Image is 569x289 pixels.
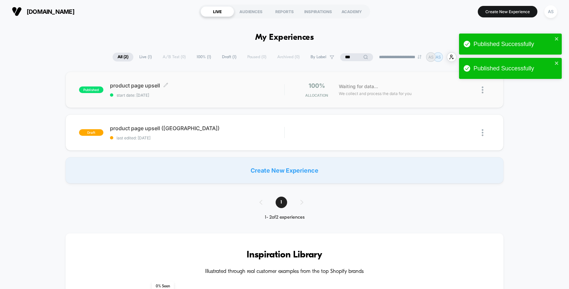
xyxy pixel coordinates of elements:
[85,269,484,275] h4: Illustrated through real customer examples from the top Shopify brands
[192,53,216,61] span: 100% ( 1 )
[474,65,553,72] div: Published Successfully
[110,93,284,98] span: start date: [DATE]
[311,55,326,60] span: By Label
[201,6,234,17] div: LIVE
[66,157,504,183] div: Create New Experience
[305,93,328,98] span: Allocation
[544,5,557,18] div: AS
[79,86,103,93] span: published
[474,41,553,48] div: Published Successfully
[276,197,287,208] span: 1
[12,7,22,16] img: Visually logo
[482,129,483,136] img: close
[27,8,74,15] span: [DOMAIN_NAME]
[10,6,76,17] button: [DOMAIN_NAME]
[339,90,412,97] span: We collect and process the data for you
[268,6,301,17] div: REPORTS
[134,53,157,61] span: Live ( 1 )
[110,82,284,89] span: product page upsell
[418,55,421,59] img: end
[234,6,268,17] div: AUDIENCES
[542,5,559,18] button: AS
[217,53,241,61] span: Draft ( 1 )
[482,86,483,93] img: close
[436,55,441,60] p: AS
[79,129,103,136] span: draft
[253,215,316,220] div: 1 - 2 of 2 experiences
[555,60,559,67] button: close
[110,135,284,140] span: last edited: [DATE]
[85,250,484,260] h3: Inspiration Library
[309,82,325,89] span: 100%
[555,36,559,42] button: close
[335,6,368,17] div: ACADEMY
[301,6,335,17] div: INSPIRATIONS
[339,83,378,90] span: Waiting for data...
[110,125,284,132] span: product page upsell ([GEOGRAPHIC_DATA])
[255,33,314,42] h1: My Experiences
[428,55,434,60] p: AS
[113,53,133,61] span: All ( 2 )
